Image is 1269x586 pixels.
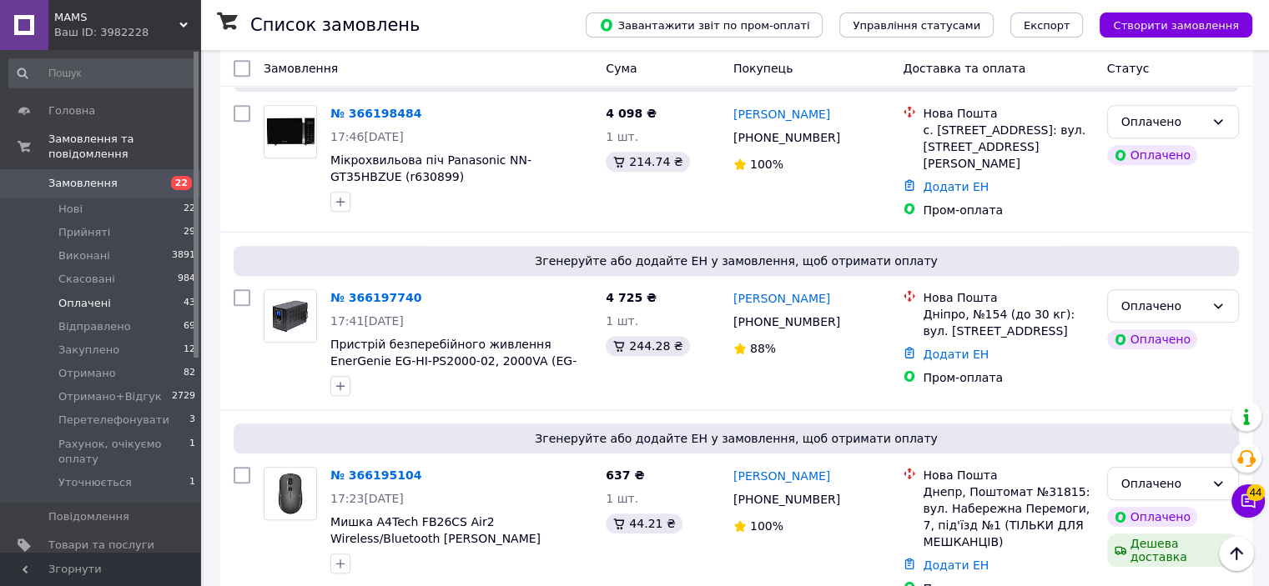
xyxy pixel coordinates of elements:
button: Управління статусами [839,13,994,38]
span: Покупець [733,62,793,75]
span: 12 [184,343,195,358]
div: Оплачено [1121,474,1205,493]
div: Пром-оплата [923,202,1093,218]
input: Пошук [8,58,197,88]
a: [PERSON_NAME] [733,106,830,123]
a: № 366195104 [330,468,421,482]
span: 43 [184,296,195,311]
span: Прийняті [58,225,110,240]
span: 44 [1246,484,1265,501]
button: Наверх [1219,536,1254,571]
span: Закуплено [58,343,119,358]
button: Завантажити звіт по пром-оплаті [586,13,823,38]
div: 214.74 ₴ [606,152,689,172]
img: Фото товару [264,468,316,519]
span: 88% [750,342,776,355]
a: Додати ЕН [923,558,989,572]
button: Створити замовлення [1100,13,1252,38]
img: Фото товару [264,290,316,342]
span: 2729 [172,389,195,404]
span: Згенеруйте або додайте ЕН у замовлення, щоб отримати оплату [240,253,1232,269]
span: 1 [189,437,195,467]
span: Замовлення [48,176,118,191]
a: Фото товару [264,105,317,158]
span: Нові [58,202,83,217]
span: 22 [171,176,192,190]
span: Отримано+Відгук [58,389,162,404]
a: Мікрохвильова піч Panasonic NN-GT35HBZUE (r630899) [330,153,531,183]
span: Створити замовлення [1113,19,1239,32]
h1: Список замовлень [250,15,420,35]
div: Оплачено [1107,507,1197,527]
div: Нова Пошта [923,467,1093,483]
span: Експорт [1024,19,1070,32]
a: № 366197740 [330,291,421,304]
div: Пром-оплата [923,369,1093,386]
span: Замовлення та повідомлення [48,132,200,162]
span: Статус [1107,62,1150,75]
span: Уточнюється [58,475,132,490]
span: MAMS [54,10,179,25]
a: [PERSON_NAME] [733,468,830,484]
div: Ваш ID: 3982228 [54,25,200,40]
div: Нова Пошта [923,289,1093,306]
span: Повідомлення [48,509,129,524]
span: 17:23[DATE] [330,492,404,505]
span: 69 [184,319,195,334]
img: Фото товару [264,106,316,158]
span: 22 [184,202,195,217]
span: Скасовані [58,272,115,287]
a: Мишка A4Tech FB26CS Air2 Wireless/Bluetooth [PERSON_NAME] (4711421999090) (r406985) [330,515,541,562]
span: Перетелефонувати [58,413,169,428]
span: [PHONE_NUMBER] [733,131,840,144]
div: Оплачено [1107,145,1197,165]
span: 82 [184,366,195,381]
span: 100% [750,519,783,533]
span: 1 [189,475,195,490]
div: Дешева доставка [1107,533,1239,567]
span: 1 шт. [606,130,638,143]
span: Головна [48,103,95,118]
div: Оплачено [1107,329,1197,349]
div: Днепр, Поштомат №31815: вул. Набережна Перемоги, 7, під'їзд №1 (ТІЛЬКИ ДЛЯ МЕШКАНЦІВ) [923,483,1093,550]
span: 1 шт. [606,492,638,505]
button: Чат з покупцем44 [1231,484,1265,518]
a: [PERSON_NAME] [733,290,830,307]
span: 29 [184,225,195,240]
span: 100% [750,158,783,171]
div: 244.28 ₴ [606,336,689,356]
div: Дніпро, №154 (до 30 кг): вул. [STREET_ADDRESS] [923,306,1093,339]
span: 3891 [172,248,195,263]
div: 44.21 ₴ [606,513,682,533]
span: 4 725 ₴ [606,291,657,304]
span: Оплачені [58,296,111,311]
span: 637 ₴ [606,468,644,482]
a: Пристрій безперебійного живлення EnerGenie EG-HI-PS2000-02, 2000VA (EG-HI-PS2000-02) (g322561) [330,338,577,384]
span: 4 098 ₴ [606,107,657,120]
div: Оплачено [1121,297,1205,315]
span: 17:46[DATE] [330,130,404,143]
span: 17:41[DATE] [330,314,404,328]
span: Рахунок, очікуємо оплату [58,437,189,467]
div: Нова Пошта [923,105,1093,122]
div: с. [STREET_ADDRESS]: вул. [STREET_ADDRESS][PERSON_NAME] [923,122,1093,172]
a: № 366198484 [330,107,421,120]
span: Управління статусами [853,19,980,32]
a: Додати ЕН [923,348,989,361]
span: Виконані [58,248,110,263]
span: Cума [606,62,637,75]
span: Згенеруйте або додайте ЕН у замовлення, щоб отримати оплату [240,430,1232,447]
span: [PHONE_NUMBER] [733,493,840,506]
span: Отримано [58,366,116,381]
a: Фото товару [264,289,317,343]
a: Додати ЕН [923,180,989,193]
span: 1 шт. [606,314,638,328]
span: [PHONE_NUMBER] [733,315,840,328]
span: 984 [178,272,195,287]
div: Оплачено [1121,113,1205,131]
span: Доставка та оплата [903,62,1025,75]
button: Експорт [1010,13,1084,38]
span: 3 [189,413,195,428]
